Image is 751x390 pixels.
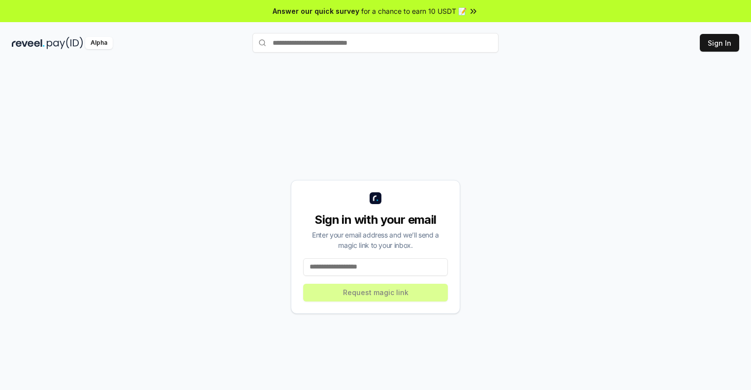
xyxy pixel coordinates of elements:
[303,230,448,250] div: Enter your email address and we’ll send a magic link to your inbox.
[303,212,448,228] div: Sign in with your email
[370,192,381,204] img: logo_small
[273,6,359,16] span: Answer our quick survey
[700,34,739,52] button: Sign In
[85,37,113,49] div: Alpha
[12,37,45,49] img: reveel_dark
[361,6,467,16] span: for a chance to earn 10 USDT 📝
[47,37,83,49] img: pay_id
